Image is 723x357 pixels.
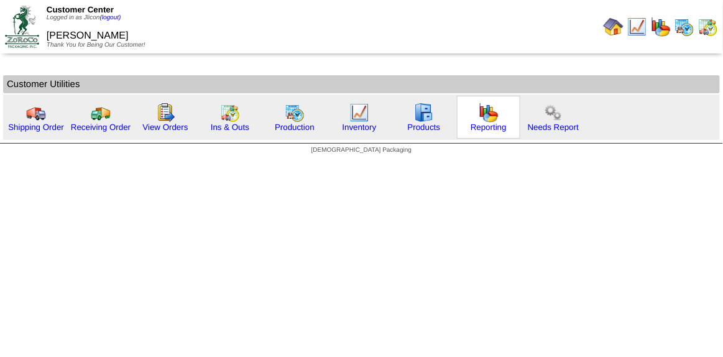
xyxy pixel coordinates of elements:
[220,103,240,123] img: calendarinout.gif
[142,123,188,132] a: View Orders
[71,123,131,132] a: Receiving Order
[675,17,694,37] img: calendarprod.gif
[26,103,46,123] img: truck.gif
[47,5,114,14] span: Customer Center
[275,123,315,132] a: Production
[91,103,111,123] img: truck2.gif
[100,14,121,21] a: (logout)
[604,17,624,37] img: home.gif
[698,17,718,37] img: calendarinout.gif
[528,123,579,132] a: Needs Report
[414,103,434,123] img: cabinet.gif
[5,6,39,47] img: ZoRoCo_Logo(Green%26Foil)%20jpg.webp
[47,14,121,21] span: Logged in as Jlicon
[543,103,563,123] img: workflow.png
[47,30,129,41] span: [PERSON_NAME]
[408,123,441,132] a: Products
[311,147,412,154] span: [DEMOGRAPHIC_DATA] Packaging
[349,103,369,123] img: line_graph.gif
[155,103,175,123] img: workorder.gif
[471,123,507,132] a: Reporting
[627,17,647,37] img: line_graph.gif
[285,103,305,123] img: calendarprod.gif
[8,123,64,132] a: Shipping Order
[3,75,720,93] td: Customer Utilities
[343,123,377,132] a: Inventory
[211,123,249,132] a: Ins & Outs
[47,42,145,49] span: Thank You for Being Our Customer!
[479,103,499,123] img: graph.gif
[651,17,671,37] img: graph.gif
